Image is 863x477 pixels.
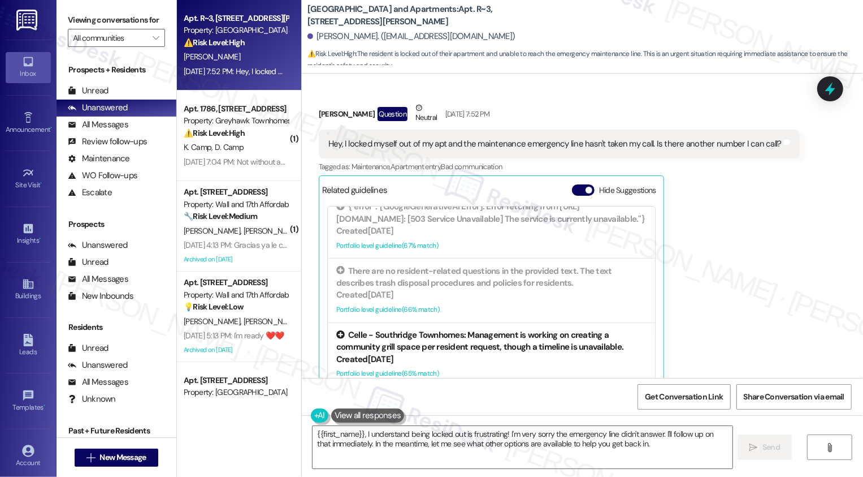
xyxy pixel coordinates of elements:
div: Apt. [STREET_ADDRESS] [184,277,288,289]
div: Portfolio level guideline ( 66 % match) [336,304,647,316]
i:  [153,33,159,42]
div: Property: [GEOGRAPHIC_DATA] and Apartments [184,24,288,36]
span: : The resident is locked out of their apartment and unable to reach the emergency maintenance lin... [307,48,863,72]
strong: ⚠️ Risk Level: High [184,37,245,48]
span: Get Conversation Link [645,391,723,403]
span: D. Camp [215,142,244,152]
span: Bad communication [441,162,502,171]
div: Portfolio level guideline ( 65 % match) [336,368,647,380]
div: Property: Wall and 17th Affordable [184,289,288,301]
a: Buildings [6,274,51,305]
div: [DATE] 5:13 PM: I'm ready ❤️❤️ [184,330,284,341]
b: [GEOGRAPHIC_DATA] and Apartments: Apt. R~3, [STREET_ADDRESS][PERSON_NAME] [307,3,534,28]
div: Archived on [DATE] [183,343,289,357]
div: Unknown [68,393,116,405]
div: [DATE] 4:13 PM: Gracias ya le comunique a [GEOGRAPHIC_DATA] que fue en otro lugar que me chocaron... [184,240,714,250]
span: [PERSON_NAME] B [243,226,306,236]
span: • [41,179,42,187]
input: All communities [73,29,147,47]
div: Created [DATE] [336,289,647,301]
button: Send [738,435,792,460]
a: Leads [6,330,51,361]
div: Review follow-ups [68,136,147,148]
div: WO Follow-ups [68,170,137,182]
div: {"error":"[GoogleGenerativeAI Error]: Error fetching from [URL][DOMAIN_NAME]: [503 Service Unavai... [336,201,647,225]
div: Maintenance [68,153,130,165]
span: Send [762,441,780,453]
div: Unread [68,256,109,268]
div: Created [DATE] [336,354,647,366]
strong: 💡 Risk Level: Low [184,302,244,312]
div: Escalate [68,187,112,199]
span: [PERSON_NAME] [184,51,240,62]
textarea: {{first_name}}, I understand being locked out is frustrating! I'm very sorry the emergency line d... [313,426,732,469]
div: Archived on [DATE] [183,252,289,267]
img: ResiDesk Logo [16,10,40,31]
div: [PERSON_NAME] [319,102,800,130]
button: Get Conversation Link [638,384,730,410]
span: [PERSON_NAME] [243,316,300,326]
a: Inbox [6,52,51,83]
div: There are no resident-related questions in the provided text. The text describes trash disposal p... [336,265,647,290]
span: Share Conversation via email [744,391,844,403]
div: Question [378,107,407,121]
div: [PERSON_NAME]. ([EMAIL_ADDRESS][DOMAIN_NAME]) [307,31,515,42]
strong: 🔧 Risk Level: Medium [184,211,257,221]
div: [DATE] 7:52 PM: Hey, I locked myself out of my apt and the maintenance emergency line hasn't take... [184,66,652,76]
div: Celle - Southridge Townhomes: Management is working on creating a community grill space per resid... [336,329,647,354]
div: Tagged as: [319,158,800,175]
span: K. Camp [184,142,215,152]
div: Related guidelines [322,184,388,201]
div: Prospects [57,218,176,230]
a: Account [6,441,51,472]
div: Apt. 1786, [STREET_ADDRESS] [184,103,288,115]
div: New Inbounds [68,290,133,302]
div: Neutral [413,102,439,126]
span: • [50,124,52,132]
div: Unread [68,85,109,97]
div: Hey, I locked myself out of my apt and the maintenance emergency line hasn't taken my call. Is th... [328,138,782,150]
div: Unread [68,342,109,354]
div: Apt. R~3, [STREET_ADDRESS][PERSON_NAME] [184,12,288,24]
a: Site Visit • [6,164,51,194]
i:  [86,453,95,462]
div: All Messages [68,119,128,131]
div: Created [DATE] [336,225,647,237]
div: [DATE] 7:04 PM: Not without advance notice as I will need to secure my pets and my husband is a n... [184,157,816,167]
div: Property: Greyhawk Townhomes [184,115,288,127]
i:  [826,443,834,452]
div: Property: Wall and 17th Affordable [184,199,288,210]
div: All Messages [68,273,128,285]
span: • [44,402,45,410]
div: Portfolio level guideline ( 67 % match) [336,240,647,252]
a: Insights • [6,219,51,250]
strong: ⚠️ Risk Level: High [184,128,245,138]
div: Apt. [STREET_ADDRESS] [184,375,288,386]
span: Maintenance , [352,162,391,171]
div: Unanswered [68,359,128,371]
div: Apt. [STREET_ADDRESS] [184,186,288,198]
a: Templates • [6,386,51,416]
strong: ⚠️ Risk Level: High [307,49,356,58]
div: Property: [GEOGRAPHIC_DATA] [184,386,288,398]
span: • [39,235,41,243]
label: Viewing conversations for [68,11,165,29]
div: Residents [57,321,176,333]
button: Share Conversation via email [736,384,852,410]
span: [PERSON_NAME] [184,316,244,326]
div: [DATE] 7:52 PM [443,108,490,120]
div: Unanswered [68,102,128,114]
span: Apartment entry , [391,162,441,171]
div: Unanswered [68,239,128,251]
div: Past + Future Residents [57,425,176,437]
button: New Message [75,449,158,467]
i:  [749,443,758,452]
div: All Messages [68,376,128,388]
label: Hide Suggestions [599,184,656,196]
div: Prospects + Residents [57,64,176,76]
span: [PERSON_NAME] [184,226,244,236]
span: New Message [99,452,146,463]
